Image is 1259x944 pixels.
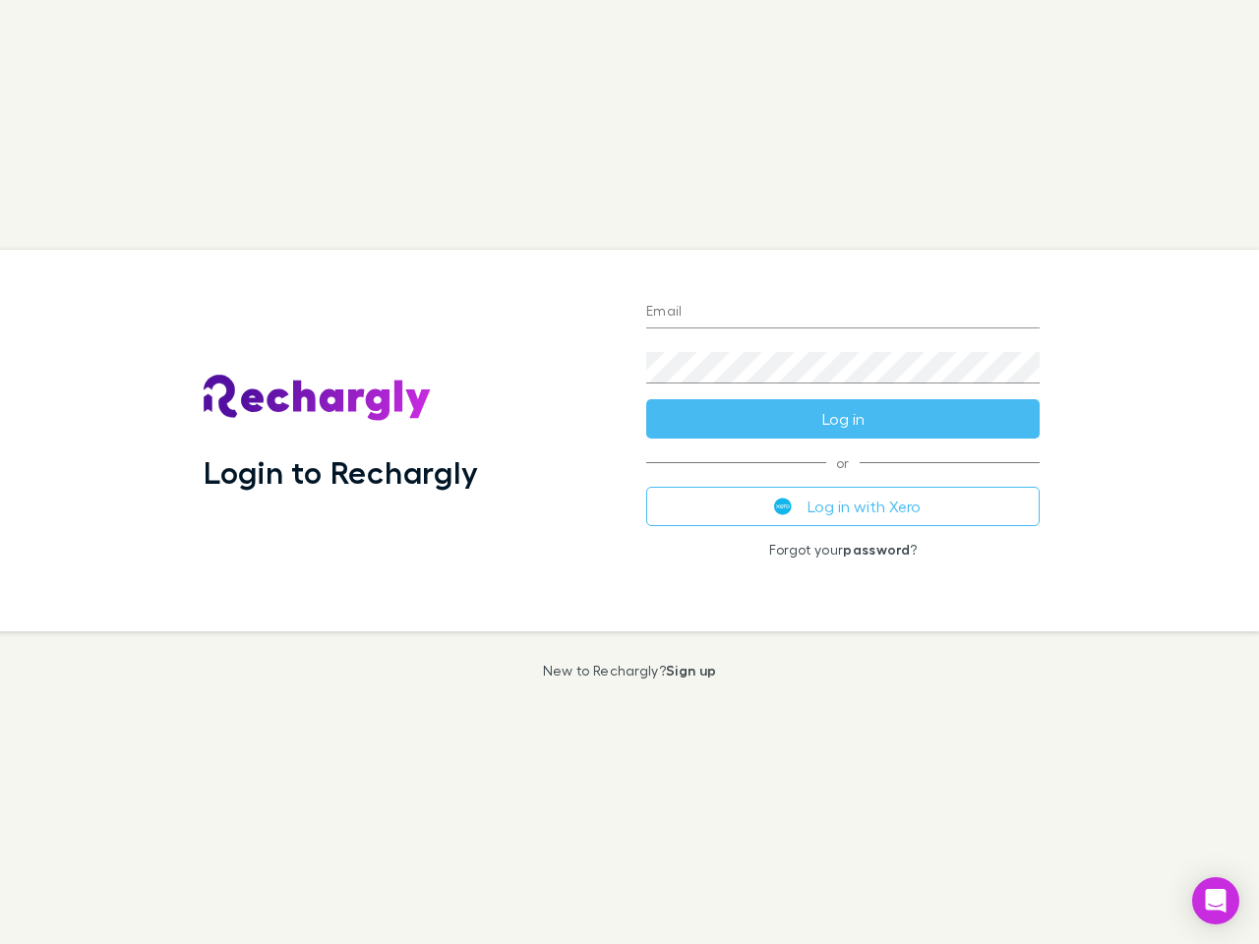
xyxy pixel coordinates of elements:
div: Open Intercom Messenger [1192,877,1239,924]
a: Sign up [666,662,716,678]
button: Log in [646,399,1040,439]
img: Rechargly's Logo [204,375,432,422]
span: or [646,462,1040,463]
h1: Login to Rechargly [204,453,478,491]
a: password [843,541,910,558]
p: Forgot your ? [646,542,1040,558]
p: New to Rechargly? [543,663,717,678]
button: Log in with Xero [646,487,1040,526]
img: Xero's logo [774,498,792,515]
